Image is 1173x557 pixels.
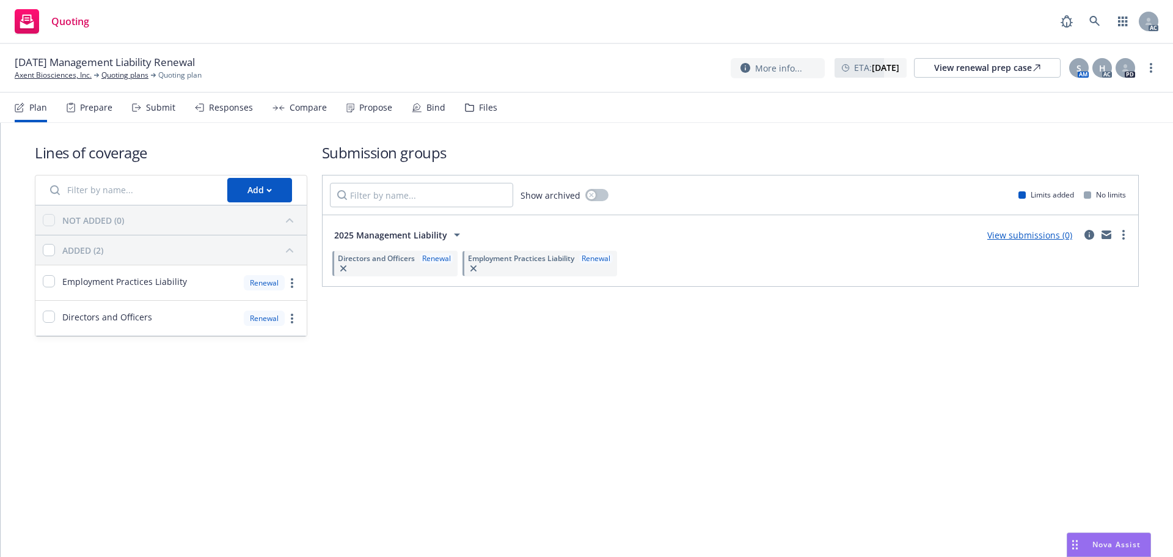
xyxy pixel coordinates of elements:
[1144,61,1158,75] a: more
[1099,62,1106,75] span: H
[579,253,613,264] div: Renewal
[15,55,195,70] span: [DATE] Management Liability Renewal
[29,103,47,113] div: Plan
[209,103,253,113] div: Responses
[1082,227,1097,242] a: circleInformation
[338,253,415,264] span: Directors and Officers
[10,4,94,39] a: Quoting
[51,17,89,26] span: Quoting
[62,244,103,257] div: ADDED (2)
[854,61,899,74] span: ETA :
[330,223,469,247] button: 2025 Management Liability
[1116,227,1131,242] a: more
[80,103,112,113] div: Prepare
[1067,533,1083,556] div: Drag to move
[101,70,148,81] a: Quoting plans
[62,240,299,260] button: ADDED (2)
[521,189,580,202] span: Show archived
[987,229,1072,241] a: View submissions (0)
[146,103,175,113] div: Submit
[872,62,899,73] strong: [DATE]
[227,178,292,202] button: Add
[334,229,447,242] span: 2025 Management Liability
[244,311,285,326] div: Renewal
[62,311,152,323] span: Directors and Officers
[158,70,202,81] span: Quoting plan
[1067,533,1151,557] button: Nova Assist
[731,58,825,78] button: More info...
[247,179,272,202] div: Add
[914,58,1061,78] a: View renewal prep case
[1018,190,1074,200] div: Limits added
[420,253,453,264] div: Renewal
[1092,539,1141,550] span: Nova Assist
[285,311,299,326] a: more
[43,178,220,202] input: Filter by name...
[62,275,187,288] span: Employment Practices Liability
[426,103,445,113] div: Bind
[62,214,124,227] div: NOT ADDED (0)
[468,253,574,264] span: Employment Practices Liability
[1111,9,1135,34] a: Switch app
[1083,9,1107,34] a: Search
[244,275,285,290] div: Renewal
[290,103,327,113] div: Compare
[359,103,392,113] div: Propose
[62,210,299,230] button: NOT ADDED (0)
[330,183,513,207] input: Filter by name...
[322,142,1139,163] h1: Submission groups
[15,70,92,81] a: Axent Biosciences, Inc.
[934,59,1040,77] div: View renewal prep case
[1084,190,1126,200] div: No limits
[35,142,307,163] h1: Lines of coverage
[1076,62,1081,75] span: S
[755,62,802,75] span: More info...
[285,276,299,290] a: more
[479,103,497,113] div: Files
[1054,9,1079,34] a: Report a Bug
[1099,227,1114,242] a: mail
